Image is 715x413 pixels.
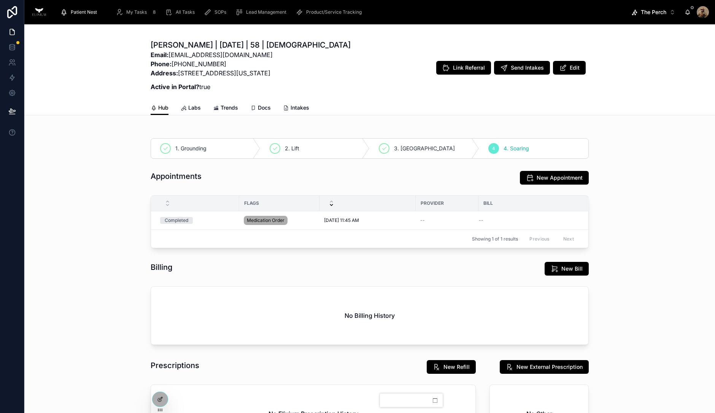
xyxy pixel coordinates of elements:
[545,262,589,276] button: New Bill
[151,69,178,77] strong: Address:
[472,236,518,242] span: Showing 1 of 1 results
[151,171,202,182] h1: Appointments
[570,64,580,72] span: Edit
[175,145,207,152] span: 1. Grounding
[436,61,491,75] button: Link Referral
[626,5,682,19] button: Select Button
[553,61,586,75] button: Edit
[283,101,309,116] a: Intakes
[306,9,362,15] span: Product/Service Tracking
[244,214,315,226] a: Medication Order
[453,64,485,72] span: Link Referral
[479,217,578,223] a: --
[285,145,299,152] span: 2. Lift
[163,5,200,19] a: All Tasks
[247,217,284,223] span: Medication Order
[151,262,172,273] h1: Billing
[483,200,493,206] span: BIll
[250,101,271,116] a: Docs
[244,216,288,225] a: Medication Order
[492,145,495,151] span: 4
[158,104,168,112] span: Hub
[500,360,589,374] button: New External Prescription
[151,50,351,78] p: [EMAIL_ADDRESS][DOMAIN_NAME] [PHONE_NUMBER] [STREET_ADDRESS][US_STATE]
[188,104,201,112] span: Labs
[345,311,395,320] h2: No Billing History
[221,104,238,112] span: Trends
[151,51,168,59] strong: Email:
[213,101,238,116] a: Trends
[504,145,529,152] span: 4. Soaring
[537,174,583,182] span: New Appointment
[202,5,232,19] a: SOPs
[150,8,159,17] div: 8
[233,5,292,19] a: Lead Management
[443,363,470,371] span: New Refill
[71,9,97,15] span: Patient Nest
[293,5,367,19] a: Product/Service Tracking
[494,61,550,75] button: Send Intakes
[516,363,583,371] span: New External Prescription
[30,6,48,18] img: App logo
[151,101,168,115] a: Hub
[214,9,226,15] span: SOPs
[181,101,201,116] a: Labs
[246,9,286,15] span: Lead Management
[394,145,455,152] span: 3. [GEOGRAPHIC_DATA]
[54,4,626,21] div: scrollable content
[421,200,444,206] span: Provider
[258,104,271,112] span: Docs
[151,360,199,371] h1: Prescriptions
[420,217,474,223] a: --
[641,8,666,16] span: The Perch
[151,83,199,91] strong: Active in Portal?
[151,40,351,50] h1: [PERSON_NAME] | [DATE] | 58 | [DEMOGRAPHIC_DATA]
[420,217,425,223] span: --
[324,217,359,223] span: [DATE] 11:45 AM
[511,64,544,72] span: Send Intakes
[126,9,147,15] span: My Tasks
[176,9,195,15] span: All Tasks
[324,217,411,223] a: [DATE] 11:45 AM
[427,360,476,374] button: New Refill
[244,200,259,206] span: Flags
[561,265,583,273] span: New Bill
[520,171,589,185] button: New Appointment
[165,217,188,224] div: Completed
[113,5,161,19] a: My Tasks8
[160,217,235,224] a: Completed
[151,60,172,68] strong: Phone:
[58,5,102,19] a: Patient Nest
[291,104,309,112] span: Intakes
[479,217,483,223] span: --
[151,82,351,91] p: true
